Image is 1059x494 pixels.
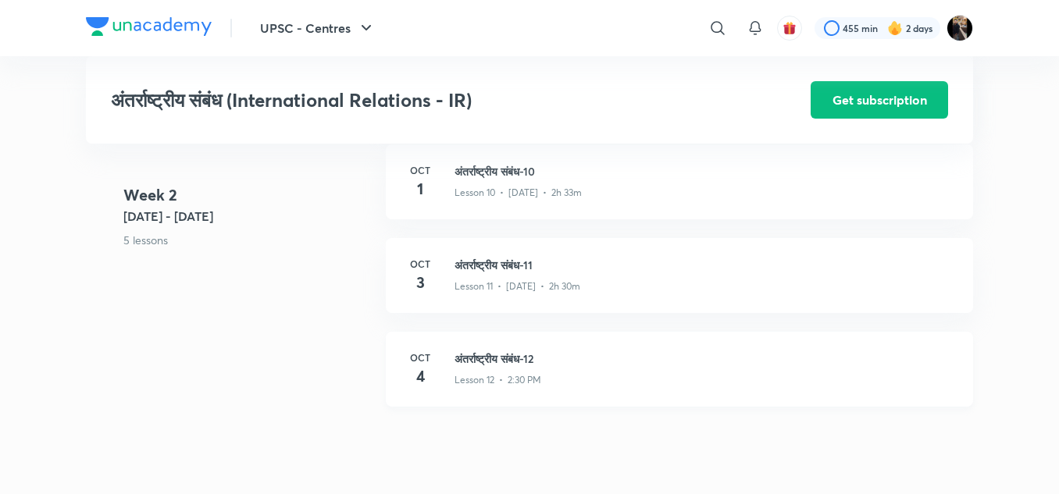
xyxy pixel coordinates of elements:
[783,21,797,35] img: avatar
[405,364,436,388] h4: 4
[887,20,903,36] img: streak
[455,350,954,367] h3: अंतर्राष्ट्रीय संबंध-12
[405,350,436,364] h6: Oct
[111,89,722,112] h3: अंतर्राष्ट्रीय संबंध (International Relations - IR)
[405,271,436,294] h4: 3
[777,16,802,41] button: avatar
[455,163,954,179] h3: अंतर्राष्ट्रीय संबंध-10
[405,177,436,201] h4: 1
[123,207,373,226] h5: [DATE] - [DATE]
[811,81,948,119] button: Get subscription
[455,257,954,273] h3: अंतर्राष्ट्रीय संबंध-11
[86,17,212,36] img: Company Logo
[947,15,973,41] img: amit tripathi
[86,17,212,40] a: Company Logo
[455,279,580,293] p: Lesson 11 • [DATE] • 2h 30m
[251,12,385,44] button: UPSC - Centres
[123,183,373,207] h4: Week 2
[405,163,436,177] h6: Oct
[386,238,973,332] a: Oct3अंतर्राष्ट्रीय संबंध-11Lesson 11 • [DATE] • 2h 30m
[123,232,373,248] p: 5 lessons
[455,373,541,387] p: Lesson 12 • 2:30 PM
[386,144,973,238] a: Oct1अंतर्राष्ट्रीय संबंध-10Lesson 10 • [DATE] • 2h 33m
[455,186,582,200] p: Lesson 10 • [DATE] • 2h 33m
[405,257,436,271] h6: Oct
[386,332,973,425] a: Oct4अंतर्राष्ट्रीय संबंध-12Lesson 12 • 2:30 PM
